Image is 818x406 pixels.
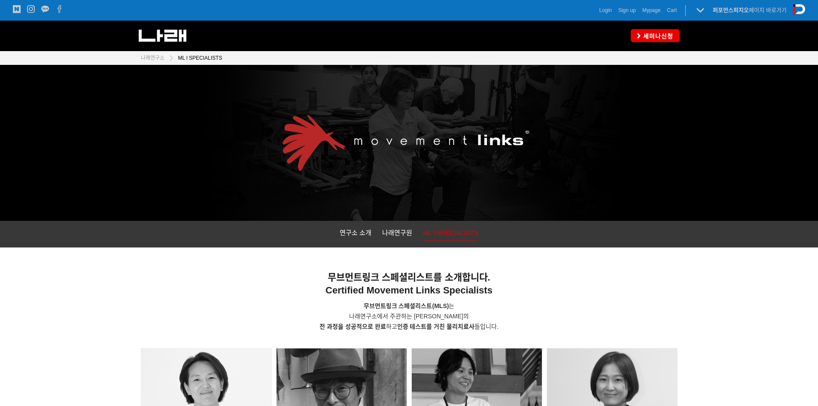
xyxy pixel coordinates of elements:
[618,6,636,15] a: Sign up
[319,323,386,330] strong: 전 과정을 성공적으로 완료
[382,229,412,236] span: 나래연구원
[432,302,455,309] span: 는
[340,227,371,241] a: 연구소 소개
[340,229,371,236] span: 연구소 소개
[599,6,612,15] a: Login
[397,323,475,330] strong: 인증 테스트를 거친 물리치료사
[141,55,164,61] span: 나래연구소
[641,32,673,40] span: 세미나신청
[141,54,164,62] a: 나래연구소
[364,302,432,309] span: 무브먼트링크 스페셜리스트
[713,7,749,13] strong: 퍼포먼스피지오
[382,227,412,241] a: 나래연구원
[432,302,449,309] strong: (MLS)
[349,313,469,320] span: 나래연구소에서 주관하는 [PERSON_NAME]의
[713,7,787,13] a: 퍼포먼스피지오페이지 바로가기
[667,6,677,15] a: Cart
[178,55,222,61] span: ML l SPECIALISTS
[325,285,493,296] span: Certified Movement Links Specialists
[174,54,222,62] a: ML l SPECIALISTS
[423,229,478,236] span: ML l SPECIALISTS
[642,6,661,15] a: Mypage
[631,29,680,42] a: 세미나신청
[319,323,499,330] span: 하고 들입니다.
[423,227,478,241] a: ML l SPECIALISTS
[328,272,490,283] span: 무브먼트링크 스페셜리스트를 소개합니다.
